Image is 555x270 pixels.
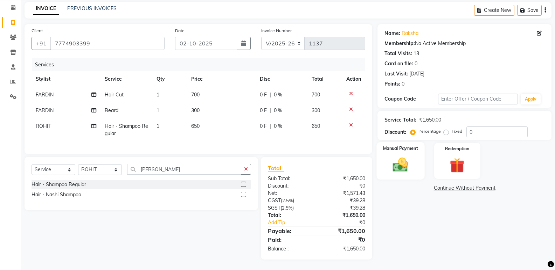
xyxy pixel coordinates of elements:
[274,123,282,130] span: 0 %
[317,235,370,244] div: ₹0
[384,116,416,124] div: Service Total:
[260,107,267,114] span: 0 F
[33,2,59,15] a: INVOICE
[418,128,441,134] label: Percentage
[263,219,326,226] a: Add Tip
[379,184,550,192] a: Continue Without Payment
[152,71,187,87] th: Qty
[384,60,413,67] div: Card on file:
[274,107,282,114] span: 0 %
[384,40,544,47] div: No Active Membership
[384,95,438,103] div: Coupon Code
[445,156,469,175] img: _gift.svg
[263,245,317,253] div: Balance :
[317,227,370,235] div: ₹1,650.00
[105,123,148,137] span: Hair - Shampoo Regular
[36,92,54,98] span: FARDIN
[383,145,418,152] label: Manual Payment
[191,123,200,129] span: 650
[384,129,406,136] div: Discount:
[261,28,292,34] label: Invoice Number
[474,5,514,16] button: Create New
[263,212,317,219] div: Total:
[127,164,241,175] input: Search or Scan
[402,80,404,88] div: 0
[452,128,462,134] label: Fixed
[270,107,271,114] span: |
[402,30,418,37] a: Raksha
[263,235,317,244] div: Paid:
[105,92,124,98] span: Hair Cut
[415,60,417,67] div: 0
[32,37,51,50] button: +91
[438,94,518,104] input: Enter Offer / Coupon Code
[274,91,282,98] span: 0 %
[157,123,159,129] span: 1
[187,71,256,87] th: Price
[260,123,267,130] span: 0 F
[268,197,281,204] span: CGST
[263,190,317,197] div: Net:
[191,92,200,98] span: 700
[388,156,413,174] img: _cash.svg
[282,198,293,203] span: 2.5%
[326,219,370,226] div: ₹0
[175,28,185,34] label: Date
[100,71,152,87] th: Service
[317,175,370,182] div: ₹1,650.00
[384,40,415,47] div: Membership:
[317,197,370,204] div: ₹39.28
[384,70,408,78] div: Last Visit:
[36,107,54,114] span: FARDIN
[270,123,271,130] span: |
[32,181,86,188] div: Hair - Shampoo Regular
[517,5,542,16] button: Save
[307,71,342,87] th: Total
[419,116,441,124] div: ₹1,650.00
[317,204,370,212] div: ₹39.28
[263,175,317,182] div: Sub Total:
[263,197,317,204] div: ( )
[312,92,320,98] span: 700
[157,92,159,98] span: 1
[32,58,370,71] div: Services
[268,165,284,172] span: Total
[263,182,317,190] div: Discount:
[67,5,117,12] a: PREVIOUS INVOICES
[256,71,307,87] th: Disc
[409,70,424,78] div: [DATE]
[268,205,280,211] span: SGST
[263,227,317,235] div: Payable:
[157,107,159,114] span: 1
[384,30,400,37] div: Name:
[260,91,267,98] span: 0 F
[32,191,81,198] div: Hair - Nashi Shampoo
[342,71,365,87] th: Action
[414,50,419,57] div: 13
[105,107,118,114] span: Beard
[312,107,320,114] span: 300
[384,50,412,57] div: Total Visits:
[50,37,165,50] input: Search by Name/Mobile/Email/Code
[36,123,51,129] span: ROHIT
[317,182,370,190] div: ₹0
[32,71,100,87] th: Stylist
[263,204,317,212] div: ( )
[312,123,320,129] span: 650
[445,146,469,152] label: Redemption
[270,91,271,98] span: |
[521,94,541,104] button: Apply
[317,245,370,253] div: ₹1,650.00
[32,28,43,34] label: Client
[317,190,370,197] div: ₹1,571.43
[191,107,200,114] span: 300
[384,80,400,88] div: Points:
[317,212,370,219] div: ₹1,650.00
[282,205,292,211] span: 2.5%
